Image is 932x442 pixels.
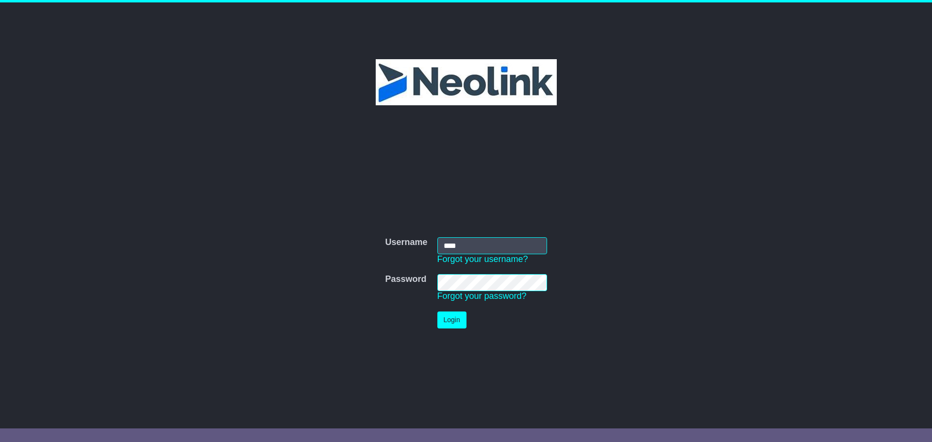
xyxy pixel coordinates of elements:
a: Forgot your username? [437,254,528,264]
img: Neolink [376,59,557,105]
label: Username [385,237,427,248]
a: Forgot your password? [437,291,527,301]
button: Login [437,311,466,328]
label: Password [385,274,426,285]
